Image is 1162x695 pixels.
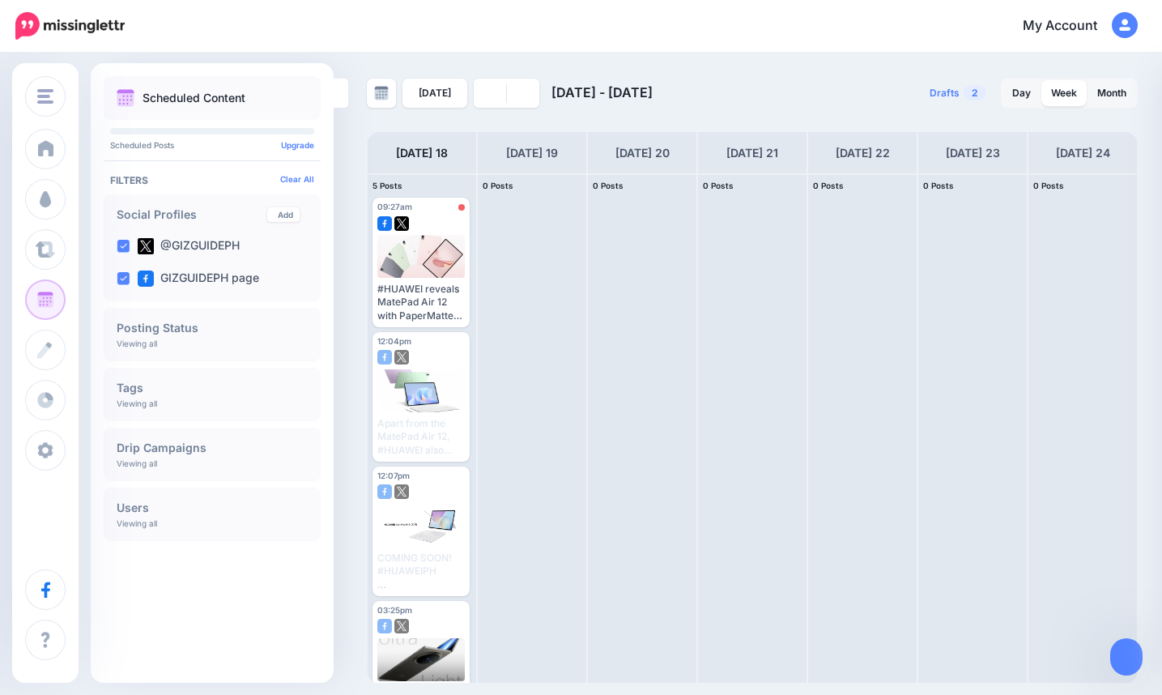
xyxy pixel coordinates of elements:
[117,518,157,528] p: Viewing all
[946,143,1000,163] h4: [DATE] 23
[396,143,448,163] h4: [DATE] 18
[377,484,392,499] img: facebook-square.png
[930,88,960,98] span: Drafts
[964,85,986,100] span: 2
[117,209,267,220] h4: Social Profiles
[117,322,308,334] h4: Posting Status
[1041,80,1087,106] a: Week
[372,181,402,190] span: 5 Posts
[506,143,558,163] h4: [DATE] 19
[110,174,314,186] h4: Filters
[280,174,314,184] a: Clear All
[813,181,844,190] span: 0 Posts
[377,417,465,457] div: Apart from the MatePad Air 12, #HUAWEI also launched the MatePad 11.5 S in [GEOGRAPHIC_DATA]. Rea...
[138,271,154,287] img: facebook-square.png
[1007,6,1138,46] a: My Account
[703,181,734,190] span: 0 Posts
[281,140,314,150] a: Upgrade
[267,207,300,222] a: Add
[37,89,53,104] img: menu.png
[117,458,157,468] p: Viewing all
[1033,181,1064,190] span: 0 Posts
[117,502,308,514] h4: Users
[117,382,308,394] h4: Tags
[394,350,409,365] img: twitter-square.png
[110,141,314,149] p: Scheduled Posts
[1056,143,1110,163] h4: [DATE] 24
[377,619,392,633] img: facebook-square.png
[394,484,409,499] img: twitter-square.png
[117,442,308,454] h4: Drip Campaigns
[394,216,409,231] img: twitter-square.png
[726,143,778,163] h4: [DATE] 21
[117,339,157,348] p: Viewing all
[1002,80,1041,106] a: Day
[615,143,670,163] h4: [DATE] 20
[377,471,410,480] span: 12:07pm
[377,336,411,346] span: 12:04pm
[483,181,513,190] span: 0 Posts
[402,79,467,108] a: [DATE]
[593,181,624,190] span: 0 Posts
[377,283,465,322] div: #HUAWEI reveals MatePad Air 12 with PaperMatte 2.8K LCD panel and 10,100mAh battery. Read here: [...
[374,86,389,100] img: calendar-grey-darker.png
[143,92,245,104] p: Scheduled Content
[920,79,996,108] a: Drafts2
[394,619,409,633] img: twitter-square.png
[551,84,653,100] span: [DATE] - [DATE]
[377,216,392,231] img: facebook-square.png
[138,238,154,254] img: twitter-square.png
[1088,80,1136,106] a: Month
[377,350,392,365] img: facebook-square.png
[15,12,125,40] img: Missinglettr
[377,605,412,615] span: 03:25pm
[377,552,465,591] div: COMING SOON! #HUAWEIPH Read here: [URL][DOMAIN_NAME]
[836,143,890,163] h4: [DATE] 22
[377,202,412,211] span: 09:27am
[138,271,259,287] label: GIZGUIDEPH page
[117,399,157,408] p: Viewing all
[117,89,134,107] img: calendar.png
[923,181,954,190] span: 0 Posts
[138,238,240,254] label: @GIZGUIDEPH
